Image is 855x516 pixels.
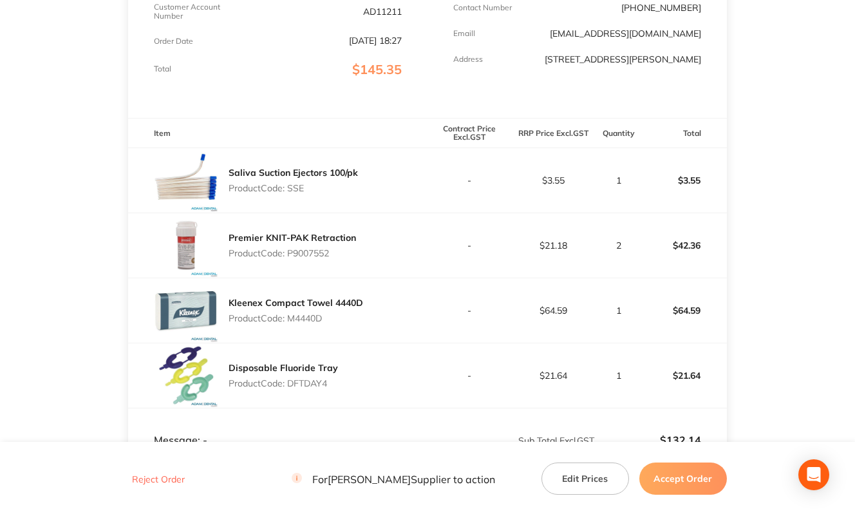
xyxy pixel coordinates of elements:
p: 1 [596,175,642,186]
p: $42.36 [644,230,726,261]
a: Premier KNIT-PAK Retraction [229,232,356,244]
div: Open Intercom Messenger [798,459,829,490]
img: ZDU2emtyZQ [154,343,218,408]
p: Product Code: P9007552 [229,248,356,258]
p: [STREET_ADDRESS][PERSON_NAME] [545,54,701,64]
p: Order Date [154,37,193,46]
button: Edit Prices [541,463,629,495]
p: $21.64 [644,360,726,391]
p: Product Code: DFTDAY4 [229,378,338,388]
p: $21.64 [512,370,594,381]
p: Address [453,55,483,64]
p: $132.14 [596,434,701,446]
p: 1 [596,305,642,316]
p: 1 [596,370,642,381]
p: - [428,240,511,251]
a: Saliva Suction Ejectors 100/pk [229,167,358,178]
p: - [428,175,511,186]
th: RRP Price Excl. GST [511,118,595,148]
p: 2 [596,240,642,251]
img: cjYwc3RpeA [154,213,218,278]
a: Kleenex Compact Towel 4440D [229,297,363,309]
p: - [428,305,511,316]
th: Item [128,118,427,148]
button: Reject Order [128,473,189,485]
p: [PHONE_NUMBER] [621,3,701,13]
p: $64.59 [644,295,726,326]
p: $64.59 [512,305,594,316]
img: N3gwcnh6OQ [154,278,218,343]
td: Message: - [128,408,427,447]
span: $145.35 [352,61,402,77]
th: Contract Price Excl. GST [427,118,511,148]
p: $3.55 [512,175,594,186]
p: [DATE] 18:27 [349,35,402,46]
p: - [428,370,511,381]
th: Quantity [595,118,643,148]
p: Product Code: M4440D [229,313,363,323]
p: $3.55 [644,165,726,196]
p: Total [154,64,171,73]
a: [EMAIL_ADDRESS][DOMAIN_NAME] [550,28,701,39]
p: Contact Number [453,3,512,12]
button: Accept Order [639,463,727,495]
p: AD11211 [363,6,402,17]
p: $21.18 [512,240,594,251]
p: Customer Account Number [154,3,236,21]
p: Sub Total Excl. GST [428,435,594,446]
a: Disposable Fluoride Tray [229,362,338,374]
p: Emaill [453,29,475,38]
p: For [PERSON_NAME] Supplier to action [292,473,495,485]
p: Product Code: SSE [229,183,358,193]
th: Total [643,118,727,148]
img: bHIwOW5xZQ [154,148,218,213]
